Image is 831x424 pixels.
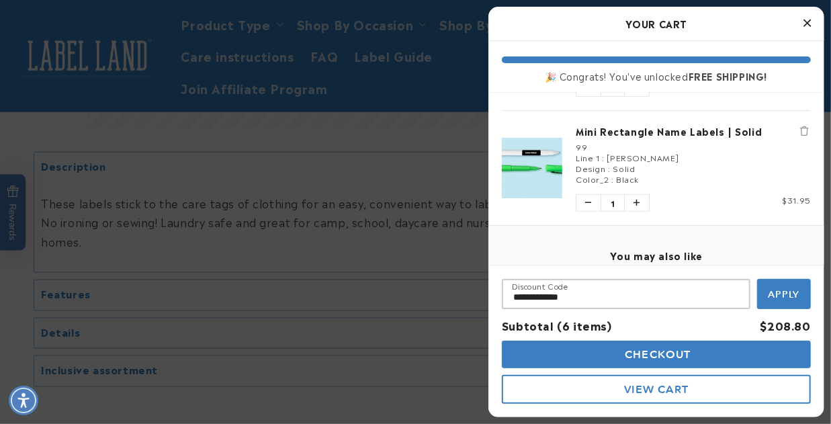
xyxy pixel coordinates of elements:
button: Checkout [502,341,811,368]
span: [PERSON_NAME] [607,151,679,163]
button: Increase quantity of Mini Rectangle Name Labels | Solid [625,195,649,211]
button: View Cart [502,375,811,404]
span: Color_2 [576,173,609,185]
button: Apply [757,279,811,309]
span: : [608,162,611,174]
span: Line 1 [576,151,600,163]
span: Checkout [622,348,691,361]
button: Decrease quantity of Mini Rectangle Name Labels | Solid [576,195,601,211]
span: 1 [601,195,625,211]
span: Design [576,162,606,174]
input: Input Discount [502,279,750,309]
button: Close Cart [797,13,818,34]
a: Mini Rectangle Name Labels | Solid [576,124,811,138]
span: Apply [769,288,800,300]
li: product [502,110,811,225]
div: Accessibility Menu [9,386,38,415]
button: Remove Mini Rectangle Name Labels | Solid [797,124,811,138]
span: Black [616,173,639,185]
span: : [602,151,605,163]
b: FREE SHIPPING! [689,69,767,83]
textarea: Type your message here [11,17,174,34]
span: View Cart [624,383,689,396]
h2: Your Cart [502,13,811,34]
span: $31.95 [782,194,811,206]
div: 99 [576,141,811,152]
img: Mini Rectangle Name Labels | Solid - Label Land [502,138,562,198]
span: Solid [613,162,635,174]
span: : [611,173,614,185]
span: Subtotal (6 items) [502,317,612,333]
div: 🎉 Congrats! You've unlocked [502,70,811,82]
div: $208.80 [760,316,811,335]
h4: You may also like [502,249,811,261]
button: Close gorgias live chat [222,5,262,45]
